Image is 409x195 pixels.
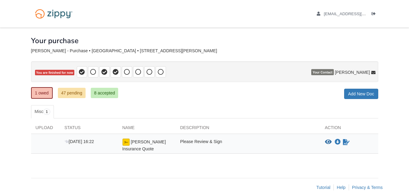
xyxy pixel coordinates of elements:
div: Upload [31,125,60,134]
span: [DATE] 16:22 [65,139,94,144]
span: 1 [43,109,50,115]
img: Ready for you to esign [122,139,130,146]
a: 47 pending [58,88,86,98]
div: Name [118,125,176,134]
span: You are finished for now [35,70,75,76]
div: Status [60,125,118,134]
button: View Kemmerling Insurance Quote [325,139,332,145]
a: Download Kemmerling Insurance Quote [335,140,341,145]
div: Please Review & Sign [176,139,320,152]
div: Action [320,125,378,134]
a: Tutorial [316,185,330,190]
h1: Your purchase [31,37,79,45]
a: Help [337,185,346,190]
a: edit profile [317,12,394,18]
a: 1 owed [31,87,53,99]
a: Add New Doc [344,89,378,99]
a: Misc [31,105,54,118]
a: Sign Form [342,139,350,146]
a: Privacy & Terms [352,185,383,190]
div: [PERSON_NAME] - Purchase • [GEOGRAPHIC_DATA] • [STREET_ADDRESS][PERSON_NAME] [31,48,378,53]
span: [PERSON_NAME] Insurance Quote [122,139,166,151]
a: Log out [372,12,378,18]
span: Your Contact [311,69,333,75]
div: Description [176,125,320,134]
a: 8 accepted [91,88,118,98]
img: Logo [31,6,76,22]
span: [PERSON_NAME] [335,69,370,75]
span: barb_kemmerling@yahoo.com [324,12,393,16]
